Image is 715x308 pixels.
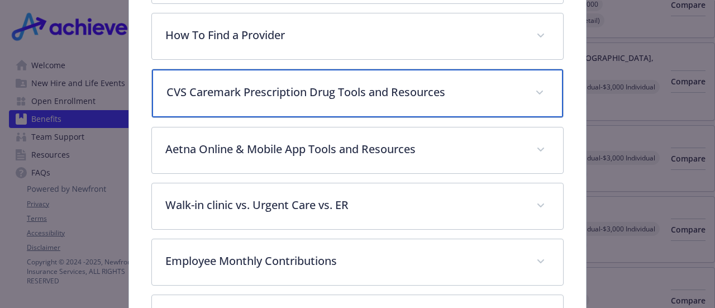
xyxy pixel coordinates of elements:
[165,141,522,158] p: Aetna Online & Mobile App Tools and Resources
[166,84,521,101] p: CVS Caremark Prescription Drug Tools and Resources
[165,197,522,214] p: Walk-in clinic vs. Urgent Care vs. ER
[165,253,522,269] p: Employee Monthly Contributions
[152,127,563,173] div: Aetna Online & Mobile App Tools and Resources
[152,13,563,59] div: How To Find a Provider
[165,27,522,44] p: How To Find a Provider
[152,239,563,285] div: Employee Monthly Contributions
[152,183,563,229] div: Walk-in clinic vs. Urgent Care vs. ER
[152,69,563,117] div: CVS Caremark Prescription Drug Tools and Resources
